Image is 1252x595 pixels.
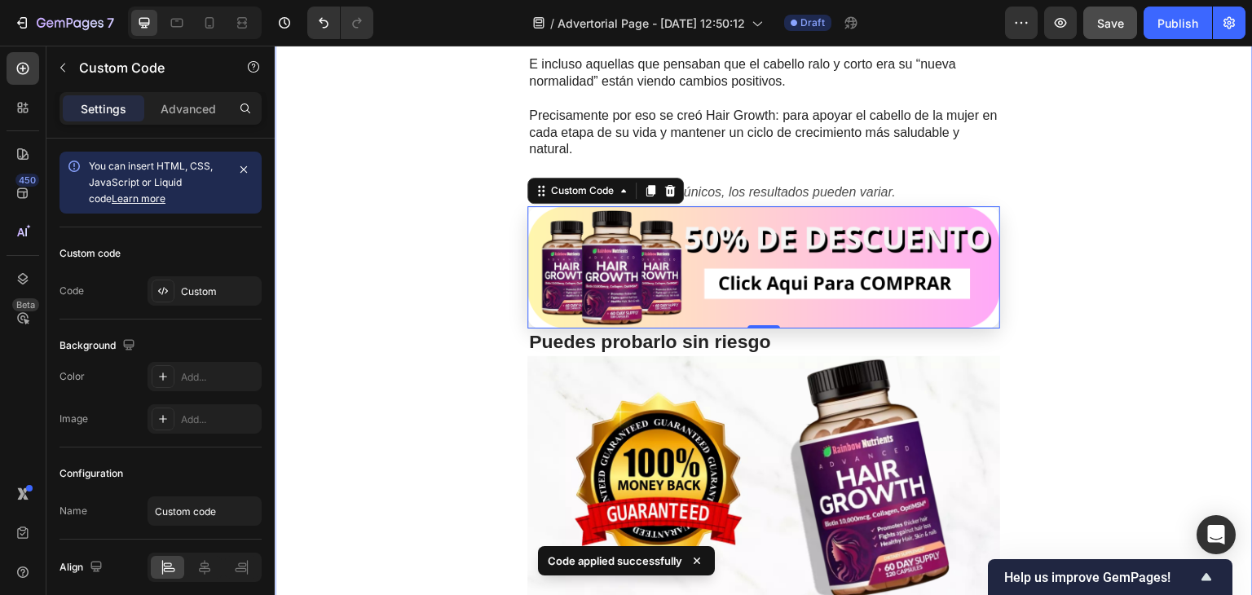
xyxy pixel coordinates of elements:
[181,284,258,299] div: Custom
[112,192,165,205] a: Learn more
[1097,16,1124,30] span: Save
[1083,7,1137,39] button: Save
[60,504,87,518] div: Name
[79,58,218,77] p: Custom Code
[7,7,121,39] button: 7
[1004,567,1216,587] button: Show survey - Help us improve GemPages!
[1004,570,1197,585] span: Help us improve GemPages!
[60,412,88,426] div: Image
[60,246,121,261] div: Custom code
[161,100,216,117] p: Advanced
[12,298,39,311] div: Beta
[181,370,258,385] div: Add...
[550,15,554,32] span: /
[253,311,725,558] img: gempages_561138115327034224-782fca27-f3c9-4ce9-a84b-2189d255f482.png
[60,466,123,481] div: Configuration
[107,13,114,33] p: 7
[60,335,139,357] div: Background
[548,553,682,569] p: Code applied successfully
[89,160,213,205] span: You can insert HTML, CSS, JavaScript or Liquid code
[181,412,258,427] div: Add...
[60,369,85,384] div: Color
[558,15,745,32] span: Advertorial Page - [DATE] 12:50:12
[275,46,1252,595] iframe: Design area
[81,100,126,117] p: Settings
[60,284,84,298] div: Code
[1157,15,1198,32] div: Publish
[307,7,373,39] div: Undo/Redo
[800,15,825,30] span: Draft
[60,557,106,579] div: Align
[15,174,39,187] div: 450
[1197,515,1236,554] div: Open Intercom Messenger
[1144,7,1212,39] button: Publish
